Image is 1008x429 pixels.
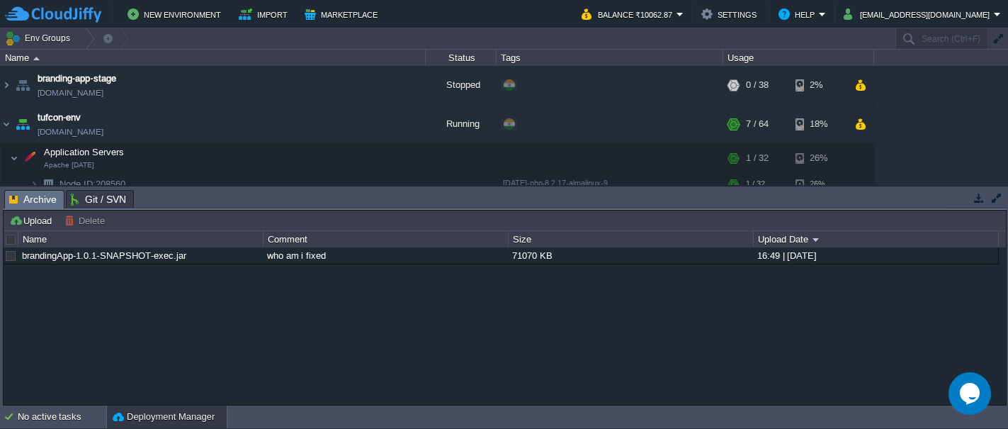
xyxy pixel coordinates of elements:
div: who am i fixed [264,247,507,264]
a: brandingApp-1.0.1-SNAPSHOT-exec.jar [22,250,186,261]
button: Env Groups [5,28,75,48]
div: Upload Date [754,231,998,247]
div: Usage [724,50,873,66]
div: Name [19,231,263,247]
div: No active tasks [18,406,106,428]
button: Import [239,6,292,23]
div: Running [426,105,497,143]
span: Git / SVN [71,191,126,208]
button: Upload [9,214,56,227]
div: 18% [795,105,842,143]
span: Application Servers [43,146,126,158]
img: AMDAwAAAACH5BAEAAAAALAAAAAABAAEAAAICRAEAOw== [10,144,18,172]
div: 0 / 38 [746,66,769,104]
img: AMDAwAAAACH5BAEAAAAALAAAAAABAAEAAAICRAEAOw== [33,57,40,60]
button: Delete [64,214,109,227]
button: Settings [701,6,761,23]
img: AMDAwAAAACH5BAEAAAAALAAAAAABAAEAAAICRAEAOw== [38,173,58,195]
button: [EMAIL_ADDRESS][DOMAIN_NAME] [844,6,994,23]
a: Application ServersApache [DATE] [43,147,126,157]
div: 16:49 | [DATE] [754,247,997,264]
button: Deployment Manager [113,410,215,424]
button: Balance ₹10062.87 [582,6,676,23]
div: Size [509,231,753,247]
img: AMDAwAAAACH5BAEAAAAALAAAAAABAAEAAAICRAEAOw== [13,105,33,143]
div: 71070 KB [509,247,752,264]
span: Node ID: [60,179,96,189]
div: 26% [795,144,842,172]
a: branding-app-stage [38,72,116,86]
div: Name [1,50,425,66]
a: Node ID:208560 [58,178,128,190]
img: AMDAwAAAACH5BAEAAAAALAAAAAABAAEAAAICRAEAOw== [13,66,33,104]
span: 208560 [58,178,128,190]
div: 7 / 64 [746,105,769,143]
a: [DOMAIN_NAME] [38,125,103,139]
div: Tags [497,50,723,66]
a: tufcon-env [38,111,81,125]
img: AMDAwAAAACH5BAEAAAAALAAAAAABAAEAAAICRAEAOw== [1,105,12,143]
div: 1 / 32 [746,173,765,195]
div: 26% [795,173,842,195]
div: Stopped [426,66,497,104]
button: Marketplace [305,6,382,23]
span: Apache [DATE] [44,161,94,169]
div: 1 / 32 [746,144,769,172]
a: [DOMAIN_NAME] [38,86,103,100]
button: New Environment [128,6,225,23]
img: CloudJiffy [5,6,101,23]
button: Help [778,6,819,23]
span: [DATE]-php-8.2.17-almalinux-9 [503,179,608,187]
span: Archive [9,191,57,208]
img: AMDAwAAAACH5BAEAAAAALAAAAAABAAEAAAICRAEAOw== [1,66,12,104]
div: Status [426,50,496,66]
iframe: chat widget [948,372,994,415]
div: 2% [795,66,842,104]
img: AMDAwAAAACH5BAEAAAAALAAAAAABAAEAAAICRAEAOw== [19,144,39,172]
div: Comment [264,231,508,247]
img: AMDAwAAAACH5BAEAAAAALAAAAAABAAEAAAICRAEAOw== [30,173,38,195]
